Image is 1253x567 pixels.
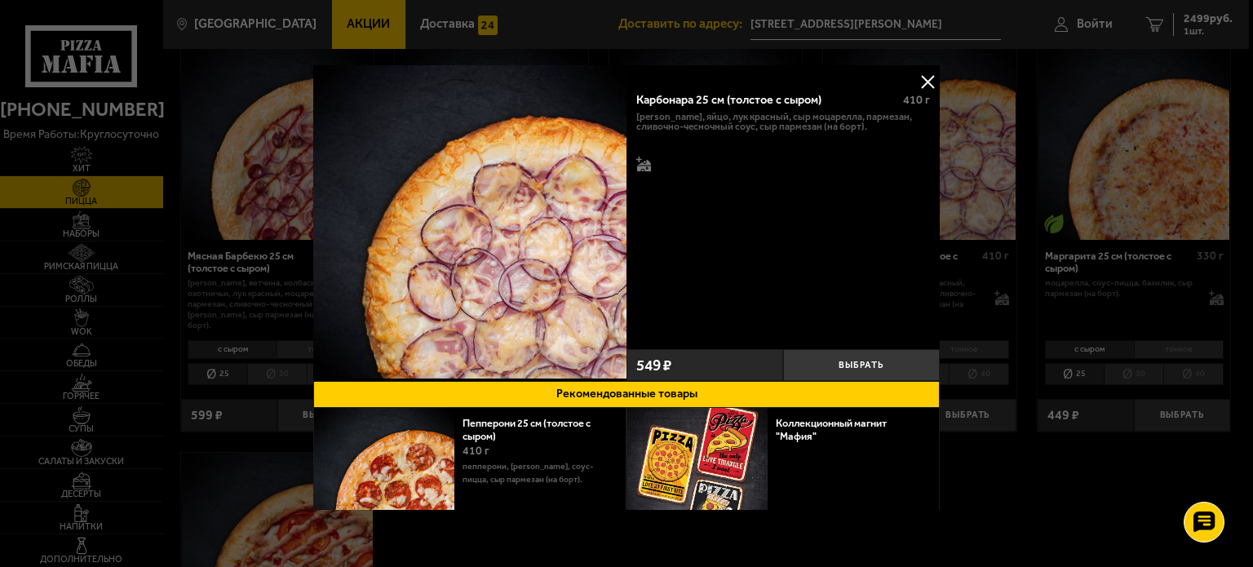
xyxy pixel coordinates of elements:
img: Карбонара 25 см (толстое с сыром) [313,65,626,379]
button: Рекомендованные товары [313,381,940,408]
p: пепперони, [PERSON_NAME], соус-пицца, сыр пармезан (на борт). [463,460,613,486]
a: Карбонара 25 см (толстое с сыром) [313,65,626,381]
div: Карбонара 25 см (толстое с сыром) [636,93,891,107]
a: Пепперони 25 см (толстое с сыром) [463,417,591,442]
span: 410 г [463,444,489,458]
span: 410 г [903,93,930,107]
a: Коллекционный магнит "Мафия" [776,417,887,442]
span: 549 ₽ [636,357,671,373]
p: [PERSON_NAME], яйцо, лук красный, сыр Моцарелла, пармезан, сливочно-чесночный соус, сыр пармезан ... [636,112,930,133]
button: Выбрать [783,349,940,381]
